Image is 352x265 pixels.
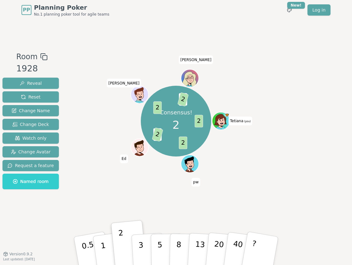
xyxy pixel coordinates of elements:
span: Version 0.9.2 [9,252,33,257]
span: 2 [152,128,163,142]
span: 2 [179,137,187,149]
span: 2 [173,117,180,133]
span: Request a feature [7,162,54,169]
button: Request a feature [2,160,59,171]
button: New! [284,4,295,16]
span: Click to change your name [107,79,141,88]
a: PPPlanning PokerNo.1 planning poker tool for agile teams [21,3,109,17]
button: Change Deck [2,119,59,130]
span: Reset [21,94,40,100]
span: Watch only [15,135,47,141]
a: Log in [307,4,331,16]
span: No.1 planning poker tool for agile teams [34,12,109,17]
span: Click to change your name [120,155,128,163]
span: 2 [153,101,162,114]
span: Planning Poker [34,3,109,12]
span: 2 [195,115,203,127]
button: Change Name [2,105,59,116]
span: Change Name [12,108,50,114]
span: PP [23,6,30,14]
span: Click to change your name [228,117,252,125]
div: 1928 [16,62,47,75]
span: Reveal [20,80,42,86]
span: (you) [243,120,251,123]
span: Last updated: [DATE] [3,258,35,261]
span: Named room [13,178,49,185]
button: Named room [2,174,59,189]
button: Reset [2,91,59,103]
p: 2 [118,229,126,263]
span: Click to change your name [192,178,200,187]
span: Change Avatar [11,149,51,155]
span: Room [16,51,37,62]
div: New! [287,2,305,9]
button: Version0.9.2 [3,252,33,257]
span: Click to change your name [179,55,213,64]
span: 2 [178,92,189,107]
button: Reveal [2,78,59,89]
span: Change Deck [12,121,49,128]
span: Tetiana is the host [225,113,229,117]
p: Consensus! [160,109,192,117]
button: Change Avatar [2,146,59,157]
button: Click to change your avatar [213,113,229,129]
button: Watch only [2,132,59,144]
